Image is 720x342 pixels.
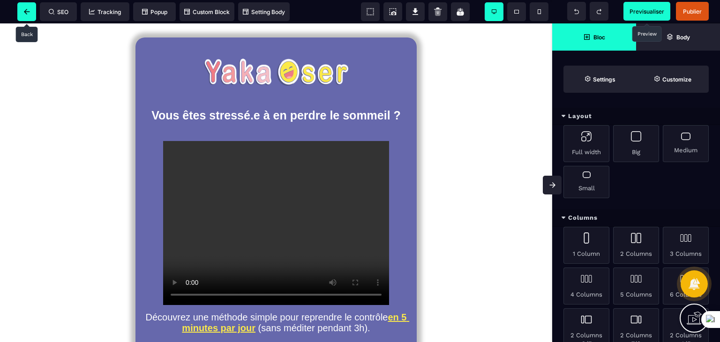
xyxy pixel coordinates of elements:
span: Tracking [89,8,121,15]
span: Setting Body [243,8,285,15]
strong: Bloc [593,34,605,41]
div: Small [563,166,609,198]
div: Medium [663,125,709,162]
div: 1 Column [563,227,609,264]
strong: Customize [662,76,691,83]
div: 2 Columns [613,227,659,264]
strong: Body [676,34,690,41]
strong: Settings [593,76,615,83]
span: Open Style Manager [636,66,709,93]
div: 6 Columns [663,268,709,305]
span: Open Layer Manager [636,23,720,51]
span: View components [361,2,380,21]
span: SEO [49,8,68,15]
text: Vous êtes stressé.e à en perdre le sommeil ? [142,83,410,101]
text: Découvrez une méthode simple pour reprendre le contrôle (sans méditer pendant 3h). [142,286,410,312]
span: Preview [623,2,670,21]
span: Open Blocks [552,23,636,51]
span: Settings [563,66,636,93]
div: 5 Columns [613,268,659,305]
div: Full width [563,125,609,162]
span: Popup [142,8,167,15]
span: Publier [683,8,702,15]
img: Logo YakaOser [204,35,348,62]
div: Columns [552,209,720,227]
div: Layout [552,108,720,125]
span: Screenshot [383,2,402,21]
span: Custom Block [184,8,230,15]
div: 4 Columns [563,268,609,305]
div: 3 Columns [663,227,709,264]
div: Big [613,125,659,162]
span: Previsualiser [630,8,664,15]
